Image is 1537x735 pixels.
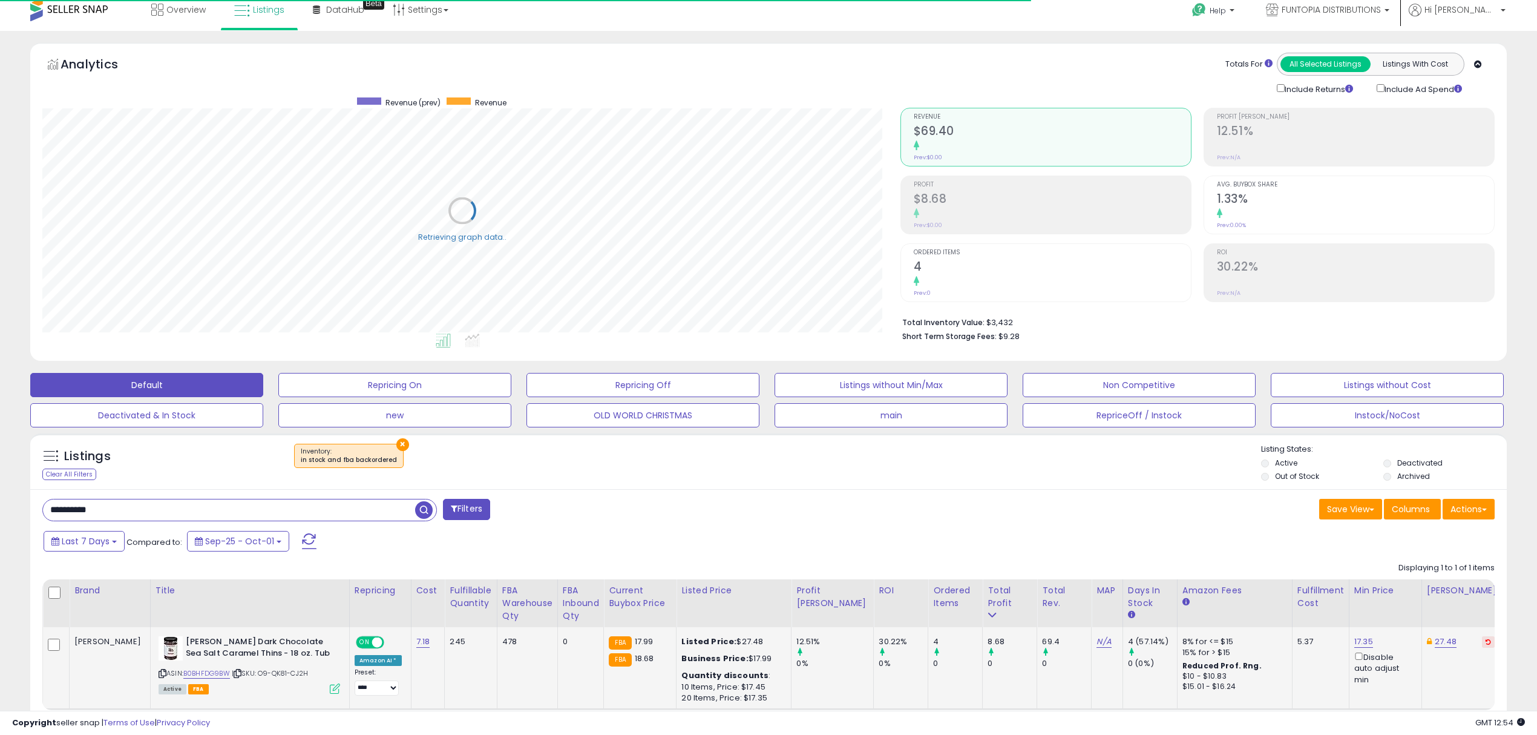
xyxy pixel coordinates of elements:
div: 8% for <= $15 [1182,636,1283,647]
button: main [775,403,1008,427]
small: FBA [609,653,631,667]
div: 8.68 [988,636,1037,647]
div: 245 [450,636,487,647]
span: Avg. Buybox Share [1217,182,1494,188]
strong: Copyright [12,717,56,728]
a: N/A [1096,636,1111,648]
span: $9.28 [998,331,1020,342]
h5: Listings [64,448,111,465]
span: Sep-25 - Oct-01 [205,535,274,547]
div: 0 [563,636,595,647]
button: Last 7 Days [44,531,125,552]
span: Inventory : [301,447,397,465]
b: Short Term Storage Fees: [902,331,997,341]
div: : [681,670,782,681]
button: Save View [1319,499,1382,519]
b: Total Inventory Value: [902,317,985,328]
div: Total Rev. [1042,584,1086,610]
span: Profit [PERSON_NAME] [1217,114,1494,120]
span: Hi [PERSON_NAME] [1424,4,1497,16]
div: [PERSON_NAME] [74,636,141,647]
b: [PERSON_NAME] Dark Chocolate Sea Salt Caramel Thins - 18 oz. Tub [186,636,333,662]
h2: 4 [914,260,1191,276]
div: 12.51% [796,636,873,647]
small: Prev: 0.00% [1217,222,1246,229]
span: Last 7 Days [62,535,110,547]
a: Terms of Use [103,717,155,728]
b: Business Price: [681,653,748,664]
div: seller snap | | [12,717,210,729]
span: Profit [914,182,1191,188]
h5: Analytics [61,56,142,76]
a: B0BHFDG9BW [183,668,230,679]
button: Listings With Cost [1370,56,1460,72]
small: Amazon Fees. [1182,597,1190,608]
div: Displaying 1 to 1 of 1 items [1398,562,1495,574]
small: FBA [609,636,631,650]
span: 17.99 [635,636,654,647]
h2: 12.51% [1217,124,1494,140]
label: Out of Stock [1275,471,1319,481]
span: OFF [382,638,402,648]
div: Amazon AI * [355,655,402,666]
span: FUNTOPIA DISTRIBUTIONS [1282,4,1381,16]
div: Repricing [355,584,406,597]
div: $10 - $10.83 [1182,671,1283,682]
small: Prev: $0.00 [914,154,942,161]
small: Prev: N/A [1217,154,1240,161]
h2: 30.22% [1217,260,1494,276]
button: Listings without Min/Max [775,373,1008,397]
b: Quantity discounts [681,670,768,681]
a: 17.35 [1354,636,1373,648]
a: 7.18 [416,636,430,648]
div: in stock and fba backordered [301,456,397,464]
div: FBA inbound Qty [563,584,599,622]
div: Fulfillable Quantity [450,584,491,610]
h2: $8.68 [914,192,1191,208]
div: 478 [502,636,548,647]
div: Cost [416,584,440,597]
div: Title [156,584,344,597]
div: $15.01 - $16.24 [1182,682,1283,692]
span: All listings currently available for purchase on Amazon [159,684,186,694]
b: Reduced Prof. Rng. [1182,661,1262,671]
a: Privacy Policy [157,717,210,728]
a: 27.48 [1435,636,1457,648]
button: RepriceOff / Instock [1023,403,1256,427]
button: Sep-25 - Oct-01 [187,531,289,552]
button: Listings without Cost [1271,373,1504,397]
span: 2025-10-9 12:54 GMT [1475,717,1525,728]
i: Get Help [1191,2,1207,18]
span: Revenue [914,114,1191,120]
div: Fulfillment Cost [1297,584,1344,610]
div: MAP [1096,584,1117,597]
span: DataHub [326,4,364,16]
div: Retrieving graph data.. [418,231,506,242]
div: ASIN: [159,636,340,693]
span: Help [1210,5,1226,16]
button: Non Competitive [1023,373,1256,397]
div: Clear All Filters [42,469,96,480]
div: Include Returns [1268,82,1368,96]
div: Profit [PERSON_NAME] [796,584,868,610]
small: Prev: 0 [914,289,931,297]
h2: $69.40 [914,124,1191,140]
div: Disable auto adjust min [1354,650,1412,685]
div: Include Ad Spend [1368,82,1481,96]
div: 4 [933,636,982,647]
div: Current Buybox Price [609,584,671,610]
div: Totals For [1225,59,1273,70]
div: $17.99 [681,653,782,664]
div: 0% [879,658,928,669]
div: 15% for > $15 [1182,647,1283,658]
button: Filters [443,499,490,520]
span: ON [357,638,372,648]
div: ROI [879,584,923,597]
label: Archived [1397,471,1430,481]
img: 51cks0ifc2L._SL40_.jpg [159,636,183,661]
button: × [396,438,409,451]
div: 4 (57.14%) [1128,636,1177,647]
button: new [278,403,511,427]
div: 0 (0%) [1128,658,1177,669]
h2: 1.33% [1217,192,1494,208]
